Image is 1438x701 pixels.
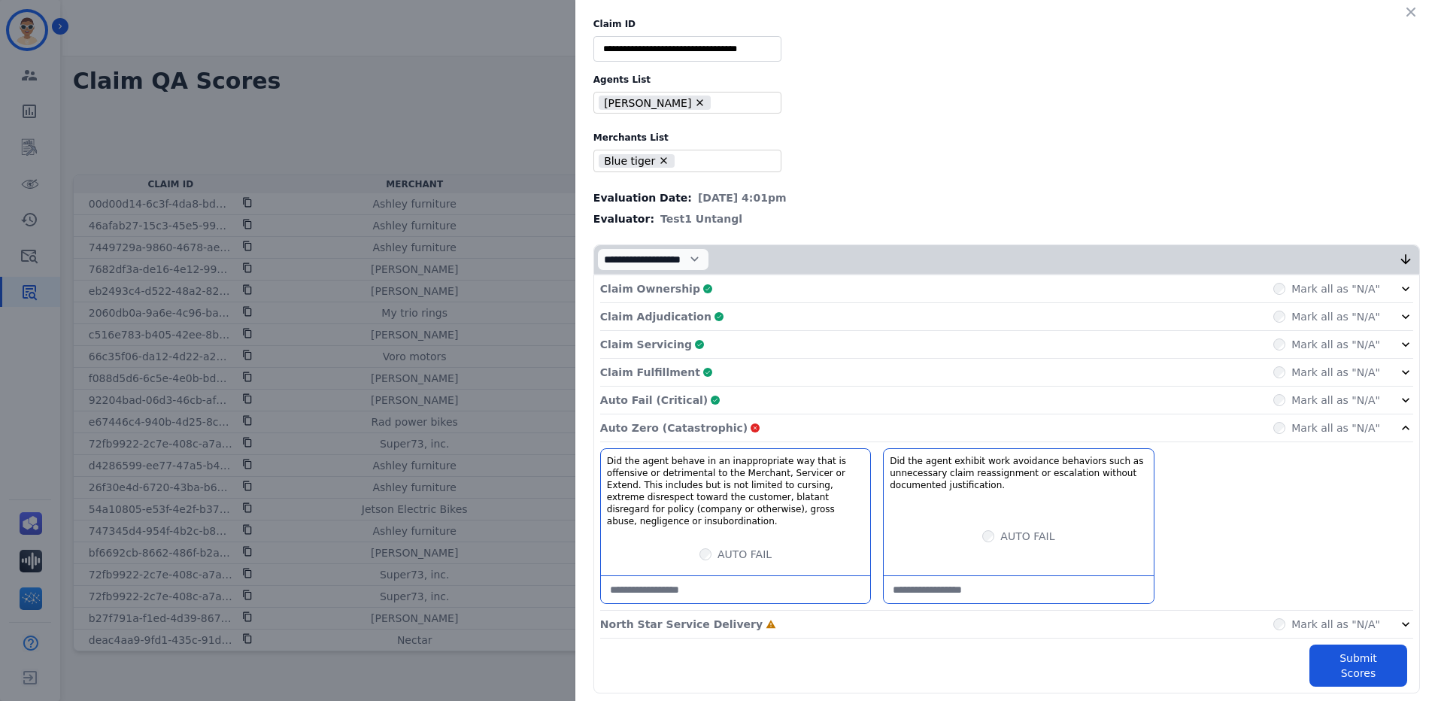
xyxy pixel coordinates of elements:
label: Merchants List [593,132,1420,144]
label: Mark all as "N/A" [1291,393,1380,408]
h3: Did the agent exhibit work avoidance behaviors such as unnecessary claim reassignment or escalati... [890,455,1147,491]
p: Claim Adjudication [600,309,711,324]
p: Auto Zero (Catastrophic) [600,420,748,435]
label: Claim ID [593,18,1420,30]
h3: Did the agent behave in an inappropriate way that is offensive or detrimental to the Merchant, Se... [607,455,864,527]
label: Mark all as "N/A" [1291,420,1380,435]
label: AUTO FAIL [717,547,772,562]
ul: selected options [597,152,772,170]
label: Mark all as "N/A" [1291,281,1380,296]
li: [PERSON_NAME] [599,96,711,110]
div: Evaluator: [593,211,1420,226]
span: Test1 Untangl [660,211,742,226]
label: Mark all as "N/A" [1291,365,1380,380]
li: Blue tiger [599,154,674,168]
button: Submit Scores [1309,645,1407,687]
span: [DATE] 4:01pm [698,190,787,205]
ul: selected options [597,94,772,112]
div: Evaluation Date: [593,190,1420,205]
p: Claim Servicing [600,337,692,352]
p: Claim Ownership [600,281,700,296]
label: Agents List [593,74,1420,86]
button: Remove Abigail Joseph [694,97,705,108]
p: Claim Fulfillment [600,365,700,380]
label: AUTO FAIL [1000,529,1054,544]
label: Mark all as "N/A" [1291,337,1380,352]
label: Mark all as "N/A" [1291,617,1380,632]
p: North Star Service Delivery [600,617,763,632]
p: Auto Fail (Critical) [600,393,708,408]
label: Mark all as "N/A" [1291,309,1380,324]
button: Remove Blue tiger [658,155,669,166]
